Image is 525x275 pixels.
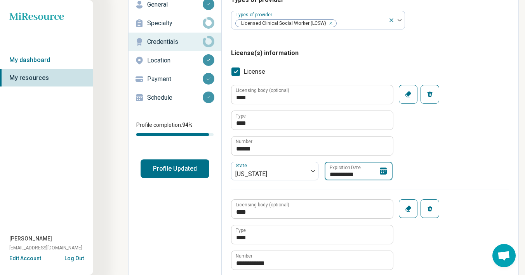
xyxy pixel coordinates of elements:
[492,244,516,267] div: Open chat
[129,116,221,141] div: Profile completion:
[147,56,203,65] p: Location
[147,37,203,47] p: Credentials
[147,19,203,28] p: Specialty
[231,225,393,244] input: credential.licenses.1.name
[147,74,203,84] p: Payment
[9,254,41,263] button: Edit Account
[182,122,193,128] span: 94 %
[129,70,221,88] a: Payment
[231,48,509,58] h3: License(s) information
[231,111,393,130] input: credential.licenses.0.name
[129,88,221,107] a: Schedule
[236,228,246,233] label: Type
[236,163,249,168] label: State
[236,254,252,258] label: Number
[129,51,221,70] a: Location
[236,114,246,118] label: Type
[64,254,84,261] button: Log Out
[147,93,203,102] p: Schedule
[243,67,265,76] span: License
[236,202,289,207] label: Licensing body (optional)
[236,12,274,17] label: Types of provider
[141,159,209,178] button: Profile Updated
[236,139,252,144] label: Number
[129,14,221,33] a: Specialty
[9,244,82,251] span: [EMAIL_ADDRESS][DOMAIN_NAME]
[136,133,214,136] div: Profile completion
[236,20,329,27] span: Licensed Clinical Social Worker (LCSW)
[9,235,52,243] span: [PERSON_NAME]
[236,88,289,93] label: Licensing body (optional)
[129,33,221,51] a: Credentials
